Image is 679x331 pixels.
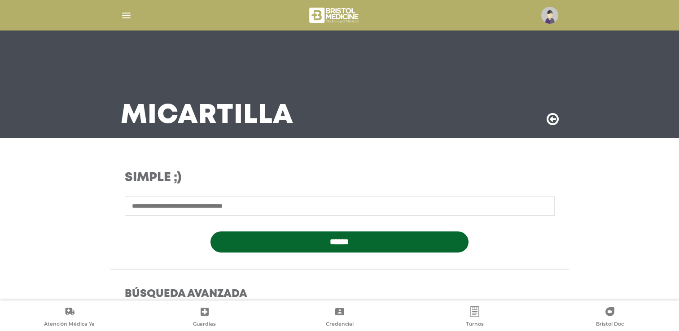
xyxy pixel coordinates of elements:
img: Cober_menu-lines-white.svg [121,10,132,21]
h4: Búsqueda Avanzada [125,288,555,301]
a: Atención Médica Ya [2,306,137,329]
span: Credencial [326,321,354,329]
span: Turnos [466,321,484,329]
a: Credencial [272,306,407,329]
h3: Simple ;) [125,170,397,186]
a: Bristol Doc [542,306,677,329]
h3: Mi Cartilla [121,104,294,127]
a: Guardias [137,306,272,329]
span: Atención Médica Ya [44,321,95,329]
a: Turnos [407,306,542,329]
span: Guardias [193,321,216,329]
span: Bristol Doc [596,321,624,329]
img: profile-placeholder.svg [541,7,558,24]
img: bristol-medicine-blanco.png [308,4,361,26]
